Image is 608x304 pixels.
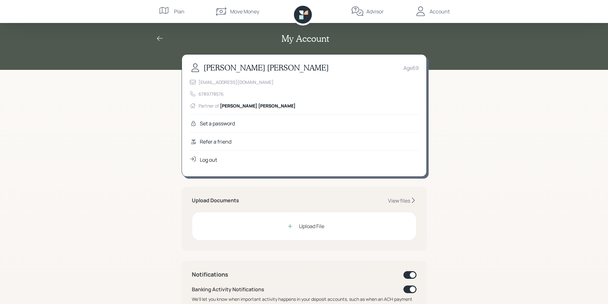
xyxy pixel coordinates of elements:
[299,222,324,230] div: Upload File
[192,271,228,278] h4: Notifications
[199,91,224,97] div: 6789778576
[192,197,239,204] h5: Upload Documents
[366,8,384,15] div: Advisor
[174,8,184,15] div: Plan
[388,197,410,204] div: View files
[200,156,217,164] div: Log out
[200,138,231,145] div: Refer a friend
[199,79,274,85] div: [EMAIL_ADDRESS][DOMAIN_NAME]
[403,64,419,72] div: Age 69
[204,63,329,72] h3: [PERSON_NAME] [PERSON_NAME]
[220,103,296,109] span: [PERSON_NAME] [PERSON_NAME]
[230,8,259,15] div: Move Money
[199,102,296,109] div: Partner of
[192,285,264,293] div: Banking Activity Notifications
[281,33,329,44] h2: My Account
[430,8,450,15] div: Account
[200,120,235,127] div: Set a password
